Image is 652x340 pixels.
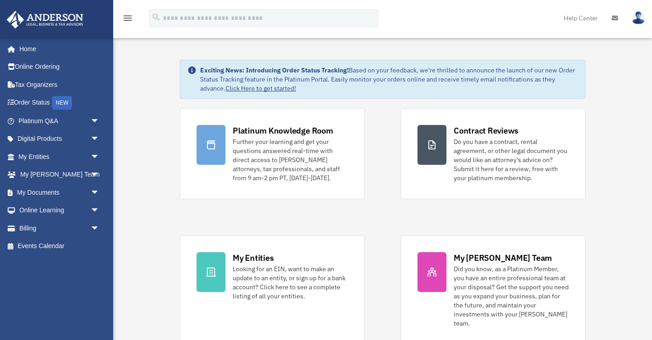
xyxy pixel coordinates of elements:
a: Tax Organizers [6,76,113,94]
span: arrow_drop_down [91,166,109,184]
div: My Entities [233,252,273,263]
a: Events Calendar [6,237,113,255]
strong: Exciting News: Introducing Order Status Tracking! [200,66,349,74]
a: Online Learningarrow_drop_down [6,201,113,220]
a: Order StatusNEW [6,94,113,112]
span: arrow_drop_down [91,112,109,130]
div: NEW [52,96,72,110]
div: Platinum Knowledge Room [233,125,333,136]
a: My [PERSON_NAME] Teamarrow_drop_down [6,166,113,184]
a: My Documentsarrow_drop_down [6,183,113,201]
a: Online Ordering [6,58,113,76]
div: Looking for an EIN, want to make an update to an entity, or sign up for a bank account? Click her... [233,264,348,301]
a: Contract Reviews Do you have a contract, rental agreement, or other legal document you would like... [401,108,585,199]
div: Based on your feedback, we're thrilled to announce the launch of our new Order Status Tracking fe... [200,66,578,93]
a: Home [6,40,109,58]
a: Click Here to get started! [225,84,296,92]
a: My Entitiesarrow_drop_down [6,148,113,166]
img: User Pic [632,11,645,24]
span: arrow_drop_down [91,130,109,148]
a: menu [122,16,133,24]
div: My [PERSON_NAME] Team [454,252,552,263]
a: Platinum Knowledge Room Further your learning and get your questions answered real-time with dire... [180,108,364,199]
div: Did you know, as a Platinum Member, you have an entire professional team at your disposal? Get th... [454,264,569,328]
div: Further your learning and get your questions answered real-time with direct access to [PERSON_NAM... [233,137,348,182]
div: Contract Reviews [454,125,518,136]
span: arrow_drop_down [91,148,109,166]
a: Billingarrow_drop_down [6,219,113,237]
a: Platinum Q&Aarrow_drop_down [6,112,113,130]
span: arrow_drop_down [91,219,109,238]
div: Do you have a contract, rental agreement, or other legal document you would like an attorney's ad... [454,137,569,182]
img: Anderson Advisors Platinum Portal [4,11,86,29]
i: search [151,12,161,22]
span: arrow_drop_down [91,183,109,202]
a: Digital Productsarrow_drop_down [6,130,113,148]
span: arrow_drop_down [91,201,109,220]
i: menu [122,13,133,24]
